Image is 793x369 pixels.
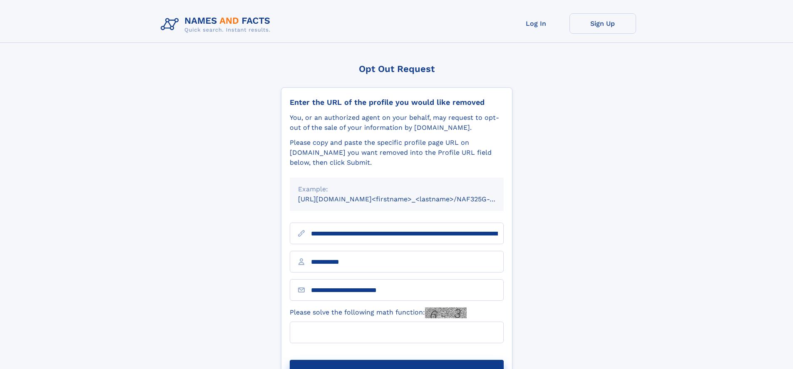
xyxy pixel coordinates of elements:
[290,113,504,133] div: You, or an authorized agent on your behalf, may request to opt-out of the sale of your informatio...
[298,195,520,203] small: [URL][DOMAIN_NAME]<firstname>_<lastname>/NAF325G-xxxxxxxx
[298,184,495,194] div: Example:
[503,13,569,34] a: Log In
[290,98,504,107] div: Enter the URL of the profile you would like removed
[281,64,512,74] div: Opt Out Request
[157,13,277,36] img: Logo Names and Facts
[290,307,467,318] label: Please solve the following math function:
[290,138,504,168] div: Please copy and paste the specific profile page URL on [DOMAIN_NAME] you want removed into the Pr...
[569,13,636,34] a: Sign Up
